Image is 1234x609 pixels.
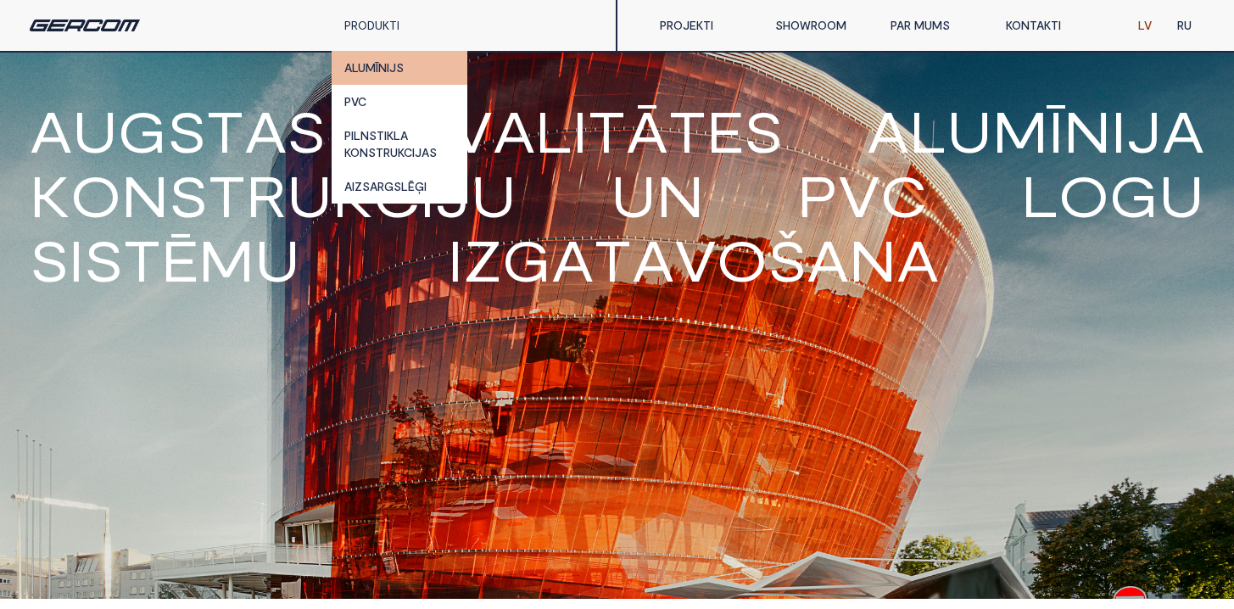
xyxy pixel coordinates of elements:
[880,166,927,224] span: C
[1064,102,1111,159] span: n
[161,231,198,288] span: ē
[123,231,161,288] span: t
[594,231,632,288] span: T
[169,166,208,224] span: s
[208,166,246,224] span: t
[420,166,435,224] span: i
[706,102,744,159] span: e
[244,102,287,159] span: a
[360,231,404,288] span: V
[838,166,880,224] span: V
[30,166,70,224] span: k
[946,102,992,159] span: u
[1058,166,1109,224] span: o
[404,231,448,288] span: V
[992,102,1048,159] span: m
[867,102,909,159] span: a
[656,166,704,224] span: n
[717,231,768,288] span: O
[632,231,674,288] span: A
[471,166,516,224] span: u
[611,166,656,224] span: u
[121,166,169,224] span: n
[30,102,72,159] span: A
[626,102,668,159] span: ā
[807,231,849,288] span: A
[198,231,254,288] span: m
[373,166,420,224] span: c
[762,8,878,42] a: SHOWROOM
[332,170,467,204] a: AIZSARGSLĒĢI
[84,231,123,288] span: s
[450,102,493,159] span: v
[246,166,287,224] span: r
[768,231,807,288] span: Š
[849,231,896,288] span: N
[70,166,121,224] span: o
[551,231,594,288] span: A
[797,166,838,224] span: P
[744,102,783,159] span: s
[287,166,332,224] span: u
[332,51,467,85] a: ALUMĪNIJS
[878,8,993,42] a: PAR MUMS
[1162,102,1204,159] span: a
[909,102,946,159] span: l
[1125,8,1164,42] a: LV
[332,166,373,224] span: k
[332,119,467,170] a: PILNSTIKLAKONSTRUKCIJAS
[493,102,535,159] span: a
[674,231,717,288] span: V
[1048,102,1064,159] span: ī
[118,102,167,159] span: g
[896,231,939,288] span: A
[72,102,118,159] span: u
[502,231,551,288] span: G
[332,85,467,119] a: PVC
[254,231,300,288] span: u
[535,102,572,159] span: l
[1021,166,1058,224] span: l
[647,8,762,42] a: PROJEKTI
[167,102,206,159] span: s
[1164,8,1204,42] a: RU
[206,102,244,159] span: t
[572,102,588,159] span: i
[1109,166,1159,224] span: g
[69,231,84,288] span: i
[1126,102,1162,159] span: j
[588,102,626,159] span: t
[315,231,360,288] span: V
[993,8,1108,42] a: KONTAKTI
[287,102,326,159] span: s
[435,166,471,224] span: j
[30,231,69,288] span: s
[1111,102,1126,159] span: i
[1159,166,1204,224] span: u
[448,231,463,288] span: I
[668,102,706,159] span: t
[344,18,399,32] a: PRODUKTI
[463,231,502,288] span: Z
